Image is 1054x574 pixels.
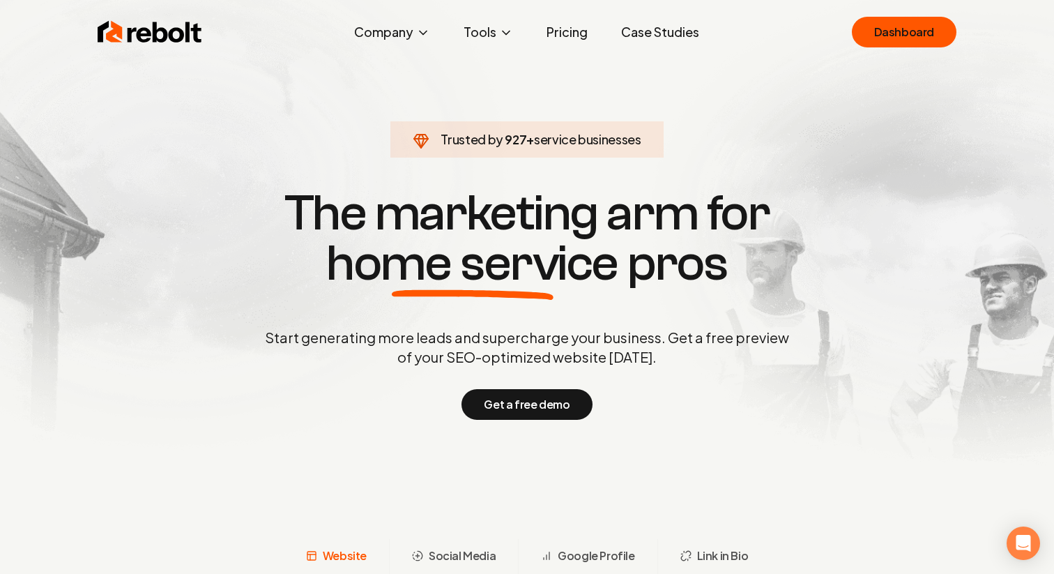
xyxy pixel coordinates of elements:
span: 927 [505,130,526,149]
span: Trusted by [441,131,503,147]
span: Website [323,547,367,564]
p: Start generating more leads and supercharge your business. Get a free preview of your SEO-optimiz... [262,328,792,367]
a: Dashboard [852,17,956,47]
h1: The marketing arm for pros [192,188,862,289]
img: Rebolt Logo [98,18,202,46]
span: + [526,131,534,147]
a: Pricing [535,18,599,46]
span: home service [326,239,618,289]
span: Link in Bio [697,547,749,564]
span: service businesses [534,131,641,147]
span: Google Profile [558,547,634,564]
a: Case Studies [610,18,710,46]
span: Social Media [429,547,496,564]
button: Company [343,18,441,46]
div: Open Intercom Messenger [1007,527,1040,560]
button: Get a free demo [461,389,592,420]
button: Tools [452,18,524,46]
